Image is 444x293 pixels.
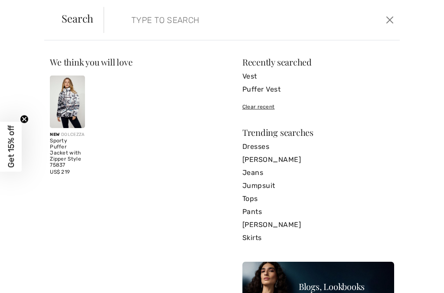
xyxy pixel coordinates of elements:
div: Sporty Puffer Jacket with Zipper Style 75837 [50,138,85,168]
a: [PERSON_NAME] [242,153,394,166]
a: Tops [242,192,394,205]
span: Search [62,13,93,23]
a: Pants [242,205,394,218]
a: Dresses [242,140,394,153]
img: Sporty Puffer Jacket with Zipper Style 75837. As sample [50,76,85,128]
input: TYPE TO SEARCH [125,7,319,33]
div: Clear recent [242,103,394,111]
button: Close [384,13,396,27]
a: [PERSON_NAME] [242,218,394,231]
span: Get 15% off [6,125,16,168]
span: We think you will love [50,56,132,68]
span: US$ 219 [50,169,70,175]
div: Trending searches [242,128,394,137]
a: Puffer Vest [242,83,394,96]
a: Vest [242,70,394,83]
span: New [50,132,59,137]
a: Jeans [242,166,394,179]
div: DOLCEZZA [50,132,85,138]
button: Close teaser [20,115,29,123]
a: Skirts [242,231,394,244]
div: Recently searched [242,58,394,66]
a: Jumpsuit [242,179,394,192]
